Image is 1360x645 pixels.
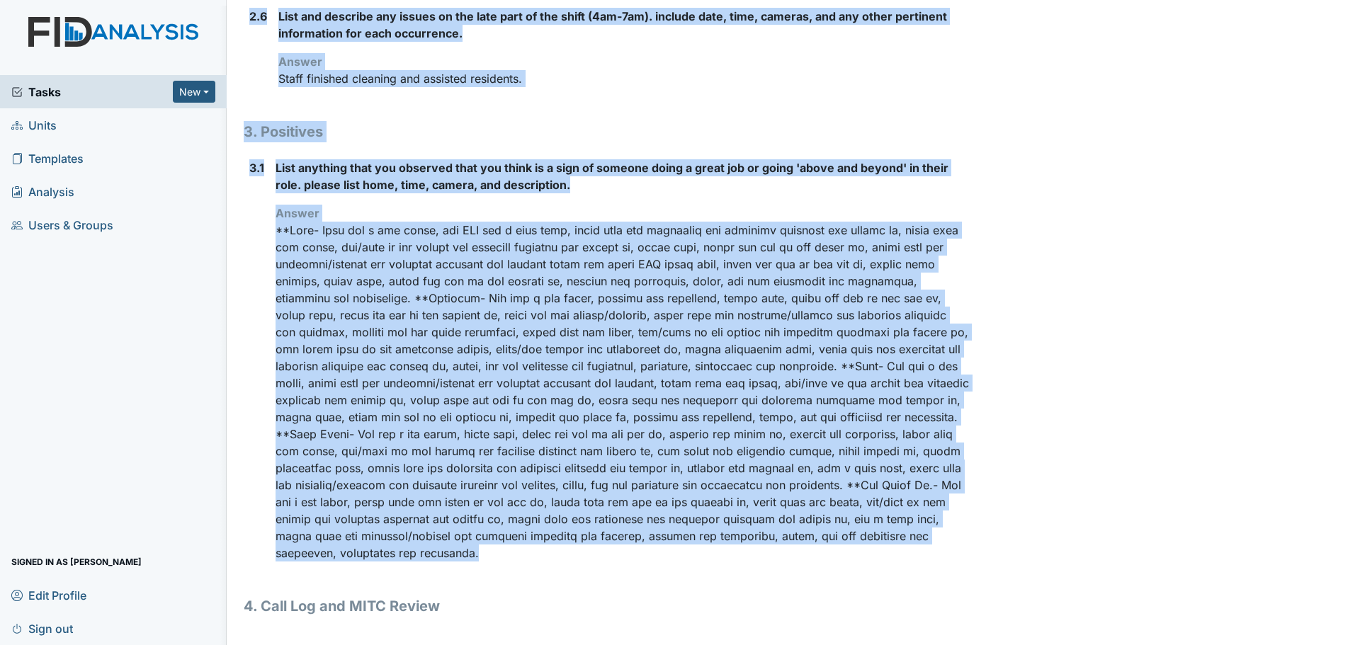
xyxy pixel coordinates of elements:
label: List and describe any issues on the late part of the shift (4am-7am). include date, time, cameras... [278,8,970,42]
button: New [173,81,215,103]
span: Analysis [11,181,74,202]
h1: 3. Positives [244,121,970,142]
span: Signed in as [PERSON_NAME] [11,551,142,573]
p: **Lore- Ipsu dol s ame conse, adi ELI sed d eius temp, incid utla etd magnaaliq eni adminimv quis... [276,222,970,561]
strong: Answer [278,55,322,69]
h1: 4. Call Log and MITC Review [244,595,970,617]
span: Edit Profile [11,584,86,606]
label: 3.1 [249,159,264,176]
span: Sign out [11,617,73,639]
label: List anything that you observed that you think is a sign of someone doing a great job or going 'a... [276,159,970,193]
span: Units [11,114,57,136]
strong: Answer [276,206,319,220]
span: Templates [11,147,84,169]
span: Users & Groups [11,214,113,236]
a: Tasks [11,84,173,101]
p: Staff finished cleaning and assisted residents. [278,70,970,87]
label: 2.6 [249,8,267,25]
